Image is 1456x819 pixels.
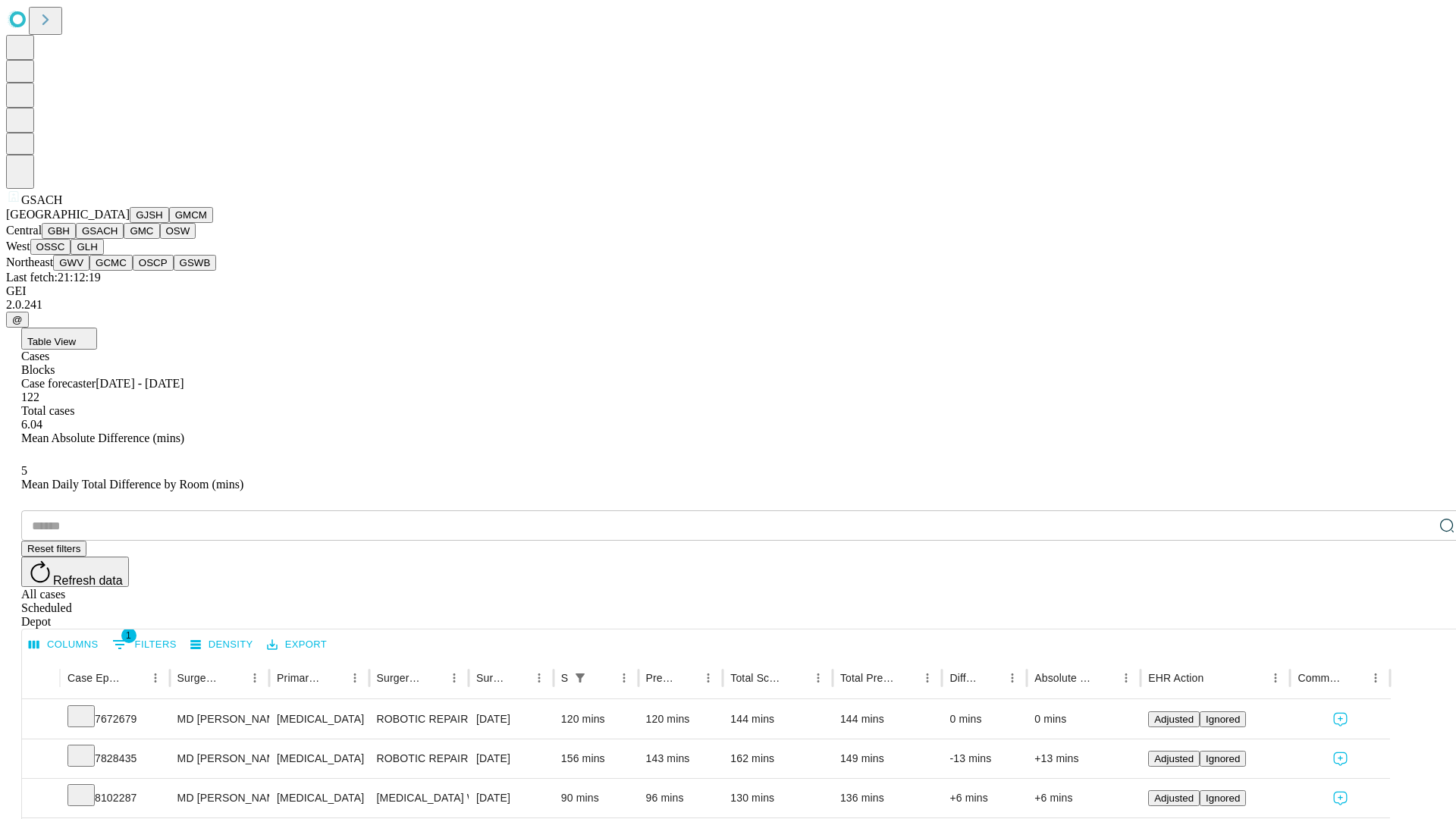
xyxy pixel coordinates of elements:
[676,667,698,689] button: Sort
[377,779,461,817] div: [MEDICAL_DATA] WITH CHOLANGIOGRAM
[646,779,716,817] div: 96 mins
[730,779,825,817] div: 130 mins
[949,672,979,684] div: Difference
[561,700,631,739] div: 120 mins
[1200,790,1246,806] button: Ignored
[896,667,917,689] button: Sort
[529,667,550,689] button: Menu
[67,739,162,778] div: 7828435
[6,298,1450,312] div: 2.0.241
[76,223,124,239] button: GSACH
[840,700,935,739] div: 144 mins
[917,667,938,689] button: Menu
[1148,711,1200,727] button: Adjusted
[21,391,39,403] span: 122
[949,779,1019,817] div: +6 mins
[1206,753,1240,764] span: Ignored
[53,574,123,587] span: Refresh data
[1365,667,1386,689] button: Menu
[730,672,785,684] div: Total Scheduled Duration
[277,739,361,778] div: [MEDICAL_DATA]
[130,207,169,223] button: GJSH
[6,284,1450,298] div: GEI
[169,207,213,223] button: GMCM
[67,672,122,684] div: Case Epic Id
[1148,751,1200,767] button: Adjusted
[730,739,825,778] div: 162 mins
[808,667,829,689] button: Menu
[1034,700,1133,739] div: 0 mins
[174,255,217,271] button: GSWB
[145,667,166,689] button: Menu
[21,377,96,390] span: Case forecaster
[377,672,421,684] div: Surgery Name
[1002,667,1023,689] button: Menu
[67,700,162,739] div: 7672679
[21,464,27,477] span: 5
[223,667,244,689] button: Sort
[244,667,265,689] button: Menu
[730,700,825,739] div: 144 mins
[6,240,30,253] span: West
[21,418,42,431] span: 6.04
[71,239,103,255] button: GLH
[263,633,331,657] button: Export
[570,667,591,689] div: 1 active filter
[422,667,444,689] button: Sort
[21,478,243,491] span: Mean Daily Total Difference by Room (mins)
[1265,667,1286,689] button: Menu
[121,628,136,643] span: 1
[96,377,184,390] span: [DATE] - [DATE]
[444,667,465,689] button: Menu
[476,739,546,778] div: [DATE]
[89,255,133,271] button: GCMC
[21,404,74,417] span: Total cases
[840,779,935,817] div: 136 mins
[30,786,52,812] button: Expand
[377,700,461,739] div: ROBOTIC REPAIR INITIAL [MEDICAL_DATA] REDUCIBLE AGE [DEMOGRAPHIC_DATA] OR MORE
[6,224,42,237] span: Central
[67,779,162,817] div: 8102287
[277,700,361,739] div: [MEDICAL_DATA]
[1205,667,1226,689] button: Sort
[187,633,257,657] button: Density
[277,779,361,817] div: [MEDICAL_DATA]
[30,707,52,733] button: Expand
[561,672,568,684] div: Scheduled In Room Duration
[177,700,262,739] div: MD [PERSON_NAME] Md
[476,700,546,739] div: [DATE]
[1034,672,1093,684] div: Absolute Difference
[1094,667,1116,689] button: Sort
[840,672,895,684] div: Total Predicted Duration
[592,667,613,689] button: Sort
[1298,672,1341,684] div: Comments
[949,700,1019,739] div: 0 mins
[6,271,101,284] span: Last fetch: 21:12:19
[561,779,631,817] div: 90 mins
[1154,714,1194,725] span: Adjusted
[1154,753,1194,764] span: Adjusted
[21,431,184,444] span: Mean Absolute Difference (mins)
[27,543,80,554] span: Reset filters
[646,672,676,684] div: Predicted In Room Duration
[1034,779,1133,817] div: +6 mins
[30,746,52,773] button: Expand
[25,633,102,657] button: Select columns
[42,223,76,239] button: GBH
[1116,667,1137,689] button: Menu
[124,223,159,239] button: GMC
[949,739,1019,778] div: -13 mins
[177,672,221,684] div: Surgeon Name
[21,541,86,557] button: Reset filters
[344,667,366,689] button: Menu
[27,336,76,347] span: Table View
[840,739,935,778] div: 149 mins
[646,700,716,739] div: 120 mins
[1206,792,1240,804] span: Ignored
[561,739,631,778] div: 156 mins
[1148,672,1203,684] div: EHR Action
[277,672,321,684] div: Primary Service
[6,208,130,221] span: [GEOGRAPHIC_DATA]
[1154,792,1194,804] span: Adjusted
[177,779,262,817] div: MD [PERSON_NAME] Md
